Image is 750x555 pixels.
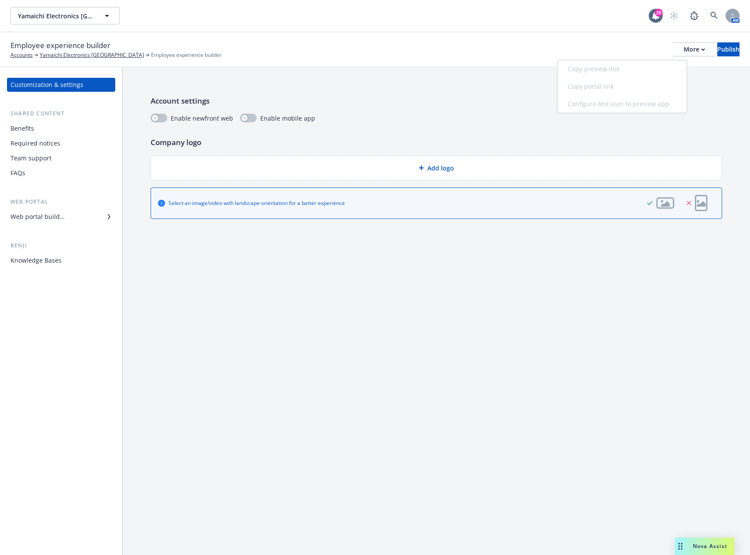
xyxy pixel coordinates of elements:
a: Report a Bug [685,7,703,24]
a: Search [705,7,723,24]
button: More [673,42,716,56]
button: Yamaichi Electronics [GEOGRAPHIC_DATA] [10,7,120,24]
p: Account settings [151,95,722,107]
div: 28 [655,9,663,17]
button: Publish [717,42,740,56]
span: Enable newfront web [171,114,233,123]
div: Knowledge Bases [10,253,62,267]
a: Web portal builder [7,210,115,224]
a: Yamaichi Electronics [GEOGRAPHIC_DATA] [40,51,144,59]
div: Publish [717,43,740,56]
div: Customization & settings [10,78,83,92]
p: Company logo [151,137,722,148]
span: Enable mobile app [260,114,315,123]
div: Team support [10,151,52,165]
div: FAQs [10,166,25,180]
div: Select an image/video with landscape orientation for a better experience [169,199,345,207]
div: Benji [7,241,115,250]
div: More [684,43,705,56]
div: Web portal builder [10,210,65,224]
button: Nova Assist [675,538,734,555]
a: Required notices [7,136,115,150]
span: Yamaichi Electronics [GEOGRAPHIC_DATA] [18,11,93,21]
span: Employee experience builder [10,40,110,51]
a: Accounts [10,51,33,59]
span: Add logo [427,163,454,173]
a: Start snowing [665,7,683,24]
a: FAQs [7,166,115,180]
span: Nova Assist [693,542,727,550]
div: Add logo [151,156,722,180]
a: Customization & settings [7,78,115,92]
div: Shared content [7,109,115,118]
a: Team support [7,151,115,165]
a: Knowledge Bases [7,253,115,267]
a: Benefits [7,121,115,135]
div: Required notices [10,136,60,150]
div: Drag to move [675,538,686,555]
div: Web portal [7,198,115,206]
span: Employee experience builder [151,51,222,59]
div: Benefits [10,121,34,135]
